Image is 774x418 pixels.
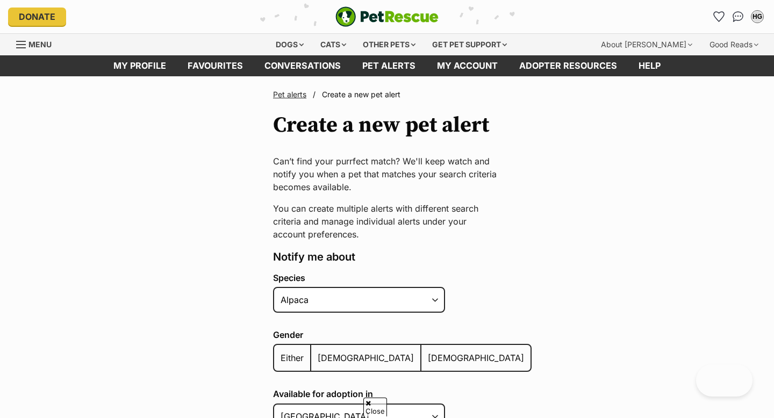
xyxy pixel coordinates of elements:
[363,398,387,416] span: Close
[268,34,311,55] div: Dogs
[426,55,508,76] a: My account
[103,55,177,76] a: My profile
[313,89,316,100] span: /
[273,155,501,193] p: Can’t find your purrfect match? We'll keep watch and notify you when a pet that matches your sear...
[273,273,532,283] label: Species
[273,89,501,100] nav: Breadcrumbs
[254,55,352,76] a: conversations
[425,34,514,55] div: Get pet support
[281,352,304,363] span: Either
[355,34,423,55] div: Other pets
[428,352,524,363] span: [DEMOGRAPHIC_DATA]
[710,8,727,25] a: Favourites
[318,352,414,363] span: [DEMOGRAPHIC_DATA]
[335,6,439,27] img: logo-e224e6f780fb5917bec1dbf3a21bbac754714ae5b6737aabdf751b685950b380.svg
[508,55,628,76] a: Adopter resources
[322,90,400,99] span: Create a new pet alert
[628,55,671,76] a: Help
[352,55,426,76] a: Pet alerts
[733,11,744,22] img: chat-41dd97257d64d25036548639549fe6c8038ab92f7586957e7f3b1b290dea8141.svg
[749,8,766,25] button: My account
[752,11,763,22] div: HG
[16,34,59,53] a: Menu
[702,34,766,55] div: Good Reads
[593,34,700,55] div: About [PERSON_NAME]
[313,34,354,55] div: Cats
[710,8,766,25] ul: Account quick links
[273,113,489,138] h1: Create a new pet alert
[177,55,254,76] a: Favourites
[273,389,532,399] label: Available for adoption in
[273,250,355,263] span: Notify me about
[335,6,439,27] a: PetRescue
[28,40,52,49] span: Menu
[273,202,501,241] p: You can create multiple alerts with different search criteria and manage individual alerts under ...
[729,8,747,25] a: Conversations
[273,330,532,340] label: Gender
[273,90,306,99] a: Pet alerts
[696,364,752,397] iframe: Help Scout Beacon - Open
[8,8,66,26] a: Donate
